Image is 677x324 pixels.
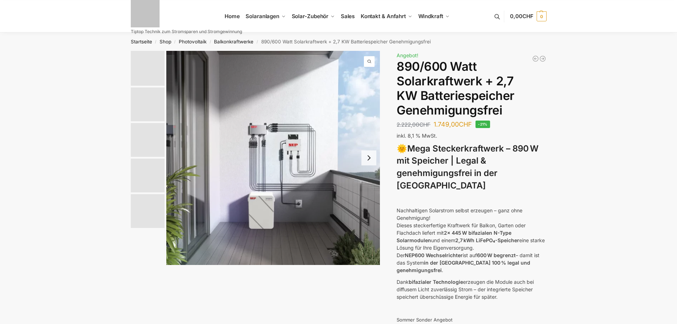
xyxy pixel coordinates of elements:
span: Kontakt & Anfahrt [361,13,406,20]
span: CHF [419,121,430,128]
span: Solar-Zubehör [292,13,329,20]
img: Balkonkraftwerk mit 2,7kw Speicher [131,51,165,86]
bdi: 1.749,00 [434,121,472,128]
p: Nachhaltigen Solarstrom selbst erzeugen – ganz ohne Genehmigung! Dieses steckerfertige Kraftwerk ... [397,207,546,274]
span: / [253,39,261,45]
a: Solar-Zubehör [289,0,338,32]
a: Sales [338,0,358,32]
span: -21% [475,121,490,128]
img: Bificial 30 % mehr Leistung [131,194,165,228]
p: Dank erzeugen die Module auch bei diffusem Licht zuverlässig Strom – der integrierte Speicher spe... [397,278,546,301]
span: Windkraft [418,13,443,20]
a: Solaranlagen [243,0,289,32]
a: Windkraft [415,0,452,32]
strong: 2x 445 W bifazialen N-Type Solarmodulen [397,230,511,243]
a: Balkonkraftwerk 890 Watt Solarmodulleistung mit 2kW/h Zendure Speicher [539,55,546,62]
span: / [171,39,179,45]
span: CHF [459,121,472,128]
h1: 890/600 Watt Solarkraftwerk + 2,7 KW Batteriespeicher Genehmigungsfrei [397,59,546,117]
img: Bificial im Vergleich zu billig Modulen [131,123,165,157]
p: Tiptop Technik zum Stromsparen und Stromgewinnung [131,30,242,34]
strong: 2,7 kWh LiFePO₄-Speicher [455,237,519,243]
span: 0 [537,11,547,21]
h3: 🌞 [397,143,546,192]
span: / [206,39,214,45]
img: BDS1000 [131,159,165,192]
span: Angebot! [397,52,418,58]
button: Next slide [361,150,376,165]
a: Shop [160,39,171,44]
strong: NEP600 Wechselrichter [405,252,463,258]
img: Balkonkraftwerk mit 2,7kw Speicher [166,51,380,265]
a: Balkonkraftwerke [214,39,253,44]
a: 0,00CHF 0 [510,6,546,27]
span: 0,00 [510,13,533,20]
strong: 600 W begrenzt [477,252,516,258]
strong: Mega Steckerkraftwerk – 890 W mit Speicher | Legal & genehmigungsfrei in der [GEOGRAPHIC_DATA] [397,143,538,191]
span: inkl. 8,1 % MwSt. [397,133,437,139]
nav: Breadcrumb [118,32,559,51]
strong: in der [GEOGRAPHIC_DATA] 100 % legal und genehmigungsfrei [397,260,530,273]
bdi: 2.222,00 [397,121,430,128]
img: Balkonkraftwerk mit 2,7kw Speicher [131,87,165,121]
a: Steckerkraftwerk mit 2,7kwh-SpeicherBalkonkraftwerk mit 27kw Speicher [166,51,380,265]
div: Sommer Sonder Angebot [397,317,546,324]
a: Kontakt & Anfahrt [358,0,415,32]
strong: bifazialer Technologie [409,279,463,285]
span: CHF [522,13,533,20]
a: Photovoltaik [179,39,206,44]
a: Startseite [131,39,152,44]
span: Solaranlagen [246,13,279,20]
span: / [152,39,160,45]
a: Balkonkraftwerk 405/600 Watt erweiterbar [532,55,539,62]
span: Sales [341,13,355,20]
